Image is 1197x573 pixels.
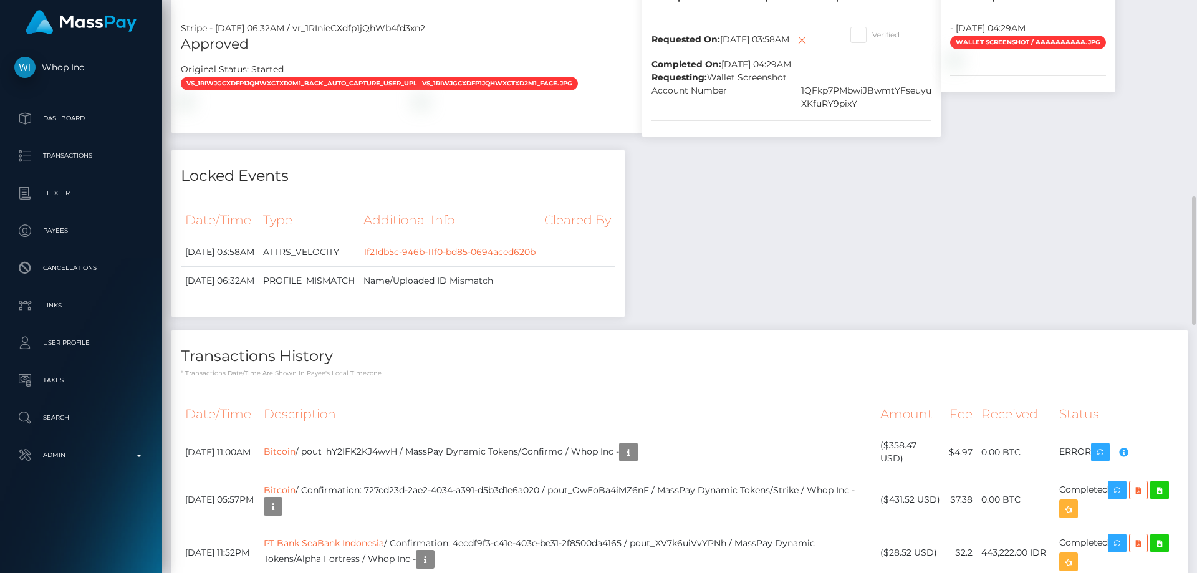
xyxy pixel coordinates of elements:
a: Admin [9,440,153,471]
div: Wallet Screenshot [642,71,941,84]
div: Account Number [642,84,792,110]
td: ATTRS_VELOCITY [259,238,359,266]
span: vs_1RIWjGCXdfp1jQhWXCtxd2M1_face.jpg [416,77,578,90]
div: [DATE] 03:58AM [DATE] 04:29AM [642,22,841,71]
p: Search [14,408,148,427]
h4: Transactions History [181,345,1178,367]
a: Dashboard [9,103,153,134]
img: MassPay Logo [26,10,137,34]
div: 1QFkp7PMbwiJBwmtYFseuyuXKfuRY9pixY [792,84,941,110]
td: [DATE] 03:58AM [181,238,259,266]
span: Whop Inc [9,62,153,73]
td: / Confirmation: 727cd23d-2ae2-4034-a391-d5b3d1e6a020 / pout_OwEoBa4iMZ6nF / MassPay Dynamic Token... [259,473,876,526]
th: Additional Info [359,203,540,238]
td: [DATE] 11:00AM [181,431,259,473]
h4: Locked Events [181,165,615,187]
img: Whop Inc [14,57,36,78]
p: Payees [14,221,148,240]
a: Taxes [9,365,153,396]
b: Requesting: [651,72,707,83]
b: Completed On: [651,59,721,70]
a: Payees [9,215,153,246]
p: Cancellations [14,259,148,277]
div: - [DATE] 04:29AM [941,22,1115,35]
p: User Profile [14,334,148,352]
td: PROFILE_MISMATCH [259,266,359,295]
th: Date/Time [181,203,259,238]
td: / pout_hY2IFK2KJ4wvH / MassPay Dynamic Tokens/Confirmo / Whop Inc - [259,431,876,473]
h5: Approved [181,35,633,54]
a: Cancellations [9,253,153,284]
th: Received [977,397,1055,431]
th: Fee [945,397,977,431]
a: Ledger [9,178,153,209]
td: 0.00 BTC [977,431,1055,473]
img: vr_1RInieCXdfp1jQhWb4fd3xn2file_1RIniXCXdfp1jQhW2glotBd6 [416,96,426,106]
th: Status [1055,397,1178,431]
img: vr_1RInieCXdfp1jQhWb4fd3xn2file_1RIniDCXdfp1jQhWfhWmuiiA [181,96,191,106]
div: Stripe - [DATE] 06:32AM / vr_1RInieCXdfp1jQhWb4fd3xn2 [171,22,642,35]
th: Amount [876,397,945,431]
a: 1f21db5c-946b-11f0-bd85-0694aced620b [363,246,536,258]
td: ($431.52 USD) [876,473,945,526]
p: Links [14,296,148,315]
td: 0.00 BTC [977,473,1055,526]
a: PT Bank SeaBank Indonesia [264,537,384,549]
td: ERROR [1055,431,1178,473]
td: $4.97 [945,431,977,473]
th: Description [259,397,876,431]
span: Wallet Screenshot / AAAAAAAAAA.jpg [950,36,1106,49]
img: 7cd8bbde-14de-4c58-8a50-a99c343ab418 [950,54,960,64]
td: [DATE] 05:57PM [181,473,259,526]
p: Dashboard [14,109,148,128]
b: Requested On: [651,33,720,44]
td: [DATE] 06:32AM [181,266,259,295]
td: Completed [1055,473,1178,526]
td: ($358.47 USD) [876,431,945,473]
a: Bitcoin [264,446,296,457]
p: * Transactions date/time are shown in payee's local timezone [181,368,1178,378]
a: User Profile [9,327,153,359]
th: Type [259,203,359,238]
th: Cleared By [540,203,615,238]
p: Ledger [14,184,148,203]
a: Search [9,402,153,433]
p: Admin [14,446,148,465]
td: Name/Uploaded ID Mismatch [359,266,540,295]
a: Bitcoin [264,484,296,496]
p: Taxes [14,371,148,390]
a: Links [9,290,153,321]
span: vs_1RIWjGCXdfp1jQhWXCtxd2M1_back_auto_capture_user_upload.jpg [181,77,453,90]
th: Date/Time [181,397,259,431]
td: $7.38 [945,473,977,526]
a: Transactions [9,140,153,171]
label: Verified [850,27,900,43]
h7: Original Status: Started [181,64,284,75]
p: Transactions [14,147,148,165]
